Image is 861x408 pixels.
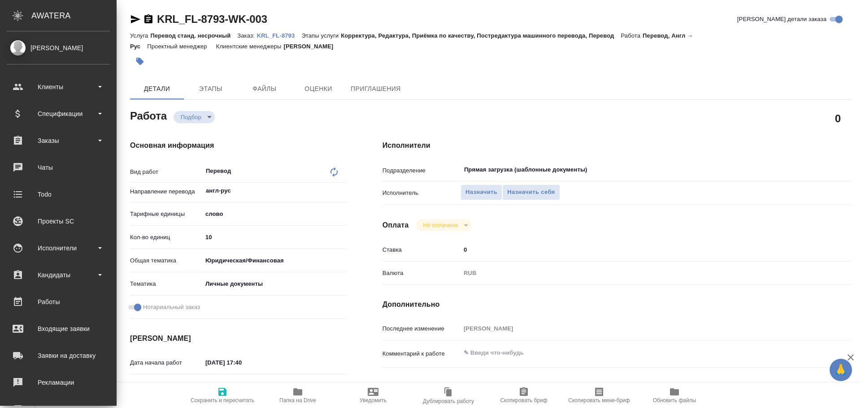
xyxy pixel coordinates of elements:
[383,140,851,151] h4: Исполнители
[383,349,461,358] p: Комментарий к работе
[130,256,202,265] p: Общая тематика
[833,361,848,379] span: 🙏
[383,220,409,231] h4: Оплата
[7,134,110,147] div: Заказы
[147,43,209,50] p: Проектный менеджер
[257,31,302,39] a: KRL_FL-8793
[7,322,110,335] div: Входящие заявки
[202,253,347,268] div: Юридическая/Финансовая
[383,189,461,198] p: Исполнитель
[341,32,621,39] p: Корректура, Редактура, Приёмка по качеству, Постредактура машинного перевода, Перевод
[191,397,254,404] span: Сохранить и пересчитать
[257,32,302,39] p: KRL_FL-8793
[178,113,204,121] button: Подбор
[7,268,110,282] div: Кандидаты
[7,43,110,53] div: [PERSON_NAME]
[351,83,401,94] span: Приглашения
[202,231,347,244] input: ✎ Введи что-нибудь
[383,324,461,333] p: Последнее изменение
[7,349,110,362] div: Заявки на доставку
[2,183,114,206] a: Todo
[335,383,411,408] button: Уведомить
[279,397,316,404] span: Папка на Drive
[135,83,178,94] span: Детали
[130,52,150,71] button: Добавить тэг
[297,83,340,94] span: Оценки
[7,161,110,174] div: Чаты
[130,233,202,242] p: Кол-во единиц
[260,383,335,408] button: Папка на Drive
[637,383,712,408] button: Обновить файлы
[2,156,114,179] a: Чаты
[7,376,110,389] div: Рекламации
[143,303,200,312] span: Нотариальный заказ
[202,356,281,369] input: ✎ Введи что-нибудь
[561,383,637,408] button: Скопировать мини-бриф
[383,269,461,278] p: Валюта
[830,359,852,381] button: 🙏
[507,187,555,198] span: Назначить себя
[2,371,114,394] a: Рекламации
[2,291,114,313] a: Работы
[486,383,561,408] button: Скопировать бриф
[130,14,141,25] button: Скопировать ссылку для ЯМессенджера
[2,344,114,367] a: Заявки на доставку
[202,206,347,222] div: слово
[423,398,474,404] span: Дублировать работу
[737,15,826,24] span: [PERSON_NAME] детали заказа
[143,14,154,25] button: Скопировать ссылку
[411,383,486,408] button: Дублировать работу
[130,210,202,219] p: Тарифные единицы
[130,358,202,367] p: Дата начала работ
[237,32,257,39] p: Заказ:
[130,140,347,151] h4: Основная информация
[461,266,812,281] div: RUB
[653,397,696,404] span: Обновить файлы
[130,167,202,176] p: Вид работ
[150,32,237,39] p: Перевод станд. несрочный
[7,80,110,94] div: Клиенты
[835,111,841,126] h2: 0
[2,210,114,232] a: Проекты SC
[185,383,260,408] button: Сохранить и пересчитать
[461,185,502,200] button: Назначить
[342,190,344,192] button: Open
[130,333,347,344] h4: [PERSON_NAME]
[130,279,202,288] p: Тематика
[7,215,110,228] div: Проекты SC
[461,380,812,395] textarea: /Clients/FL_KRL/Orders/KRL_FL-8793/Translated/KRL_FL-8793-WK-003
[301,32,341,39] p: Этапы услуги
[416,219,471,231] div: Подбор
[465,187,497,198] span: Назначить
[461,322,812,335] input: Пустое поле
[420,221,460,229] button: Не оплачена
[7,188,110,201] div: Todo
[500,397,547,404] span: Скопировать бриф
[383,166,461,175] p: Подразделение
[130,107,167,123] h2: Работа
[621,32,643,39] p: Работа
[174,111,215,123] div: Подбор
[216,43,284,50] p: Клиентские менеджеры
[7,107,110,120] div: Спецификации
[243,83,286,94] span: Файлы
[189,83,232,94] span: Этапы
[383,299,851,310] h4: Дополнительно
[31,7,117,25] div: AWATERA
[283,43,340,50] p: [PERSON_NAME]
[360,397,387,404] span: Уведомить
[568,397,630,404] span: Скопировать мини-бриф
[461,243,812,256] input: ✎ Введи что-нибудь
[202,276,347,292] div: Личные документы
[7,241,110,255] div: Исполнители
[383,245,461,254] p: Ставка
[202,382,281,395] input: Пустое поле
[130,187,202,196] p: Направление перевода
[157,13,267,25] a: KRL_FL-8793-WK-003
[130,32,150,39] p: Услуга
[502,185,560,200] button: Назначить себя
[7,295,110,309] div: Работы
[807,169,809,171] button: Open
[2,318,114,340] a: Входящие заявки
